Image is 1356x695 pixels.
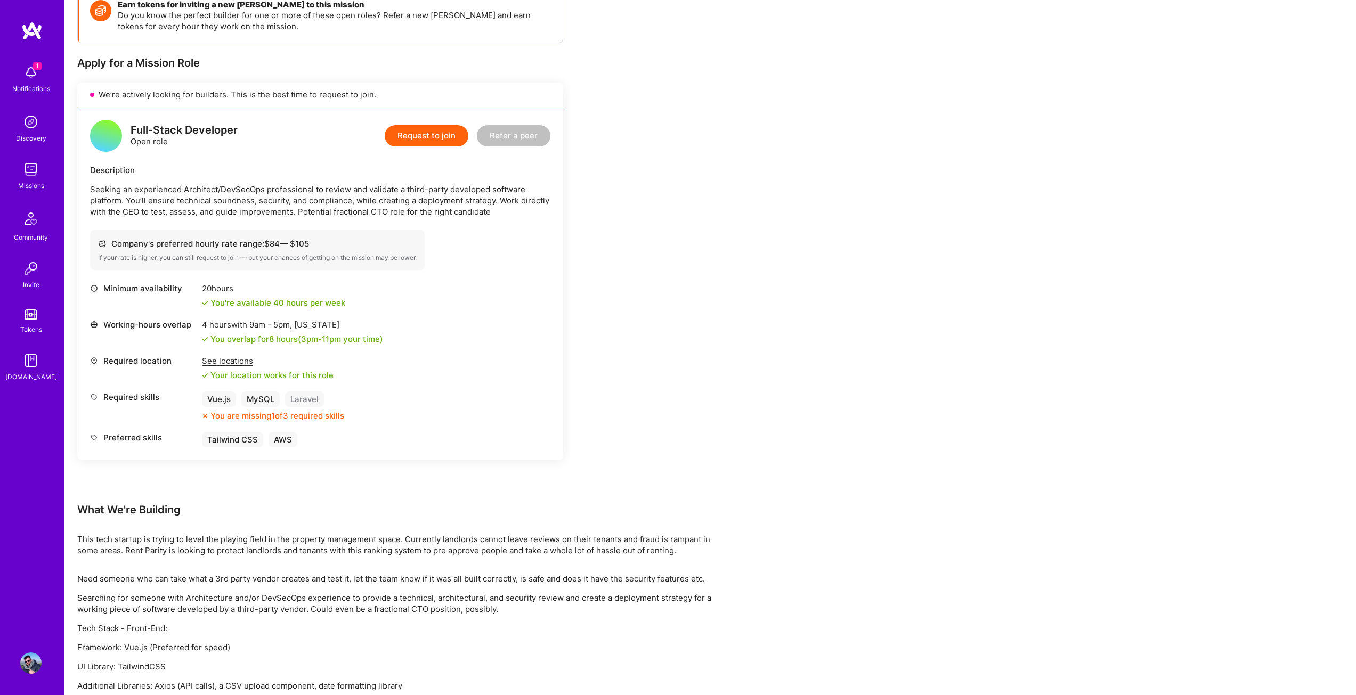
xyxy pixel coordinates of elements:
i: icon Check [202,372,208,379]
button: Request to join [385,125,468,146]
i: icon Cash [98,240,106,248]
div: Vue.js [202,391,236,407]
div: Community [14,232,48,243]
img: logo [21,21,43,40]
p: This tech startup is trying to level the playing field in the property management space. Currentl... [77,534,717,556]
p: UI Library: TailwindCSS [77,661,717,672]
i: icon Tag [90,434,98,441]
p: Need someone who can take what a 3rd party vendor creates and test it, let the team know if it wa... [77,573,717,584]
img: User Avatar [20,652,42,674]
span: 3pm - 11pm [301,334,341,344]
p: Seeking an experienced Architect/DevSecOps professional to review and validate a third-party deve... [90,184,550,217]
button: Refer a peer [477,125,550,146]
div: Missions [18,180,44,191]
div: Required location [90,355,197,366]
div: You are missing 1 of 3 required skills [210,410,344,421]
div: See locations [202,355,334,366]
p: Additional Libraries: Axios (API calls), a CSV upload component, date formatting library [77,680,717,691]
div: MySQL [241,391,280,407]
div: Working-hours overlap [90,319,197,330]
div: Invite [23,279,39,290]
img: teamwork [20,159,42,180]
i: icon Tag [90,393,98,401]
div: [DOMAIN_NAME] [5,371,57,382]
img: Invite [20,258,42,279]
img: Community [18,206,44,232]
p: Do you know the perfect builder for one or more of these open roles? Refer a new [PERSON_NAME] an... [118,10,552,32]
div: Tailwind CSS [202,432,263,447]
span: 1 [33,62,42,70]
i: icon CloseOrange [202,413,208,419]
div: Open role [131,125,238,147]
i: icon Clock [90,284,98,292]
img: discovery [20,111,42,133]
div: AWS [269,432,297,447]
div: Notifications [12,83,50,94]
div: You're available 40 hours per week [202,297,345,308]
div: 4 hours with [US_STATE] [202,319,383,330]
div: Your location works for this role [202,370,334,381]
i: icon Check [202,300,208,306]
img: bell [20,62,42,83]
i: icon World [90,321,98,329]
div: Minimum availability [90,283,197,294]
div: You overlap for 8 hours ( your time) [210,333,383,345]
p: Framework: Vue.js (Preferred for speed) [77,642,717,653]
div: Preferred skills [90,432,197,443]
img: tokens [25,309,37,320]
div: Description [90,165,550,176]
img: guide book [20,350,42,371]
div: Laravel [285,391,324,407]
div: Tokens [20,324,42,335]
div: What We're Building [77,503,717,517]
i: icon Check [202,336,208,342]
div: Company's preferred hourly rate range: $ 84 — $ 105 [98,238,417,249]
a: User Avatar [18,652,44,674]
div: Full-Stack Developer [131,125,238,136]
div: Discovery [16,133,46,144]
p: Tech Stack - Front-End: [77,623,717,634]
span: 9am - 5pm , [247,320,294,330]
p: Searching for someone with Architecture and/or DevSecOps experience to provide a technical, archi... [77,592,717,615]
div: Apply for a Mission Role [77,56,563,70]
div: If your rate is higher, you can still request to join — but your chances of getting on the missio... [98,254,417,262]
div: Required skills [90,391,197,403]
i: icon Location [90,357,98,365]
div: We’re actively looking for builders. This is the best time to request to join. [77,83,563,107]
div: 20 hours [202,283,345,294]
